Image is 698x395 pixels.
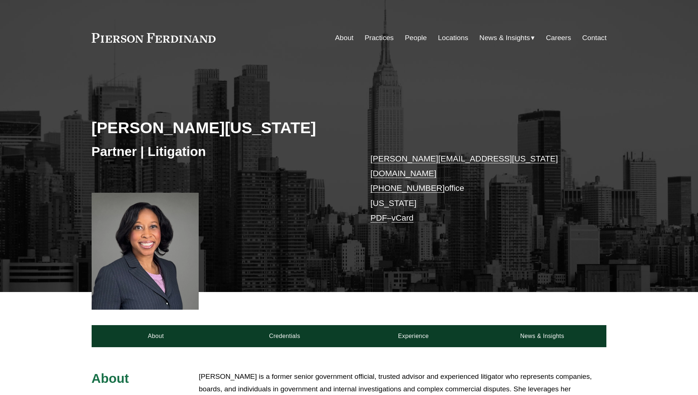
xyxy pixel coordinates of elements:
[405,31,427,45] a: People
[92,371,129,385] span: About
[371,152,585,226] p: office [US_STATE] –
[371,184,445,193] a: [PHONE_NUMBER]
[479,31,535,45] a: folder dropdown
[582,31,606,45] a: Contact
[220,325,349,347] a: Credentials
[478,325,606,347] a: News & Insights
[371,154,558,178] a: [PERSON_NAME][EMAIL_ADDRESS][US_STATE][DOMAIN_NAME]
[479,32,530,45] span: News & Insights
[335,31,354,45] a: About
[438,31,468,45] a: Locations
[92,325,220,347] a: About
[92,118,349,137] h2: [PERSON_NAME][US_STATE]
[546,31,571,45] a: Careers
[349,325,478,347] a: Experience
[391,213,414,223] a: vCard
[365,31,394,45] a: Practices
[371,213,387,223] a: PDF
[92,143,349,160] h3: Partner | Litigation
